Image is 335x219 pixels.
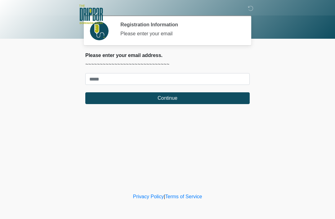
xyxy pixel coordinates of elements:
div: Please enter your email [120,30,240,37]
button: Continue [85,92,250,104]
img: Agent Avatar [90,22,109,40]
a: Privacy Policy [133,194,164,199]
img: The DRIPBaR - San Antonio Dominion Creek Logo [79,5,103,25]
a: | [164,194,165,199]
h2: Please enter your email address. [85,52,250,58]
p: ~~~~~~~~~~~~~~~~~~~~~~~~~~~~~ [85,61,250,68]
a: Terms of Service [165,194,202,199]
